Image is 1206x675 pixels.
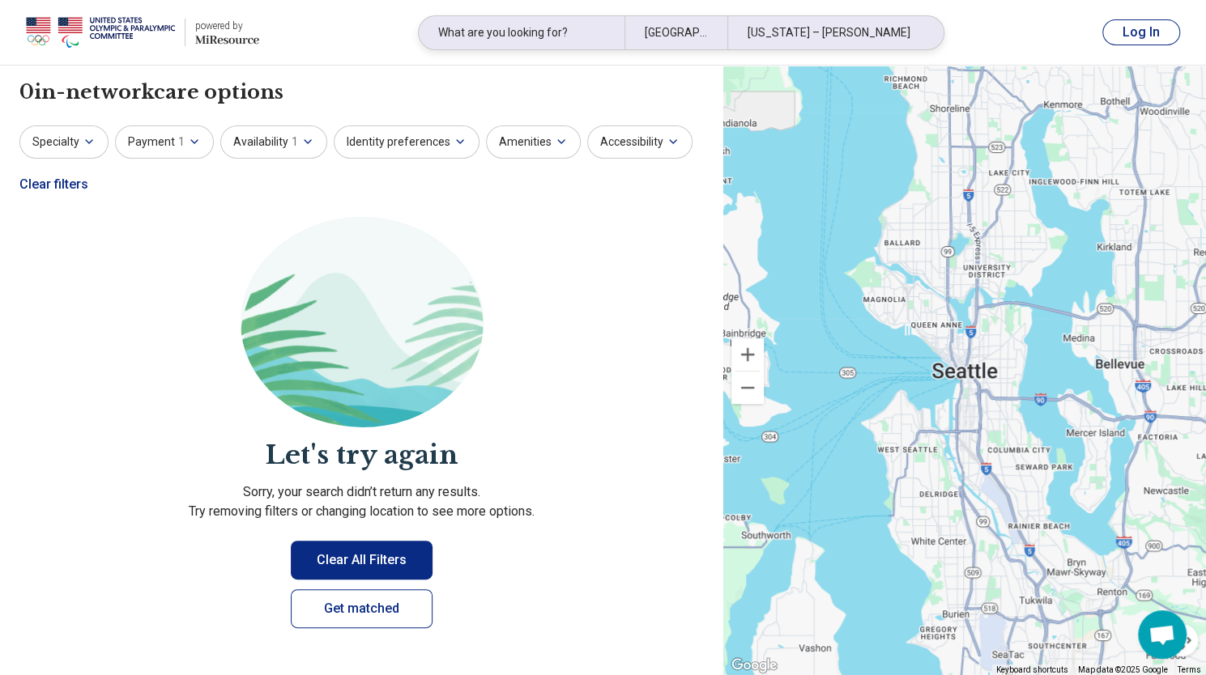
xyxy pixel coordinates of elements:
[19,482,704,521] p: Sorry, your search didn’t return any results. Try removing filters or changing location to see mo...
[19,125,109,159] button: Specialty
[731,338,764,371] button: Zoom in
[334,125,479,159] button: Identity preferences
[26,13,175,52] img: USOPC
[291,541,433,579] button: Clear All Filters
[587,125,692,159] button: Accessibility
[291,589,433,628] a: Get matched
[19,437,704,473] h2: Let's try again
[19,79,283,106] h1: 0 in-network care options
[1078,665,1168,674] span: Map data ©2025 Google
[220,125,327,159] button: Availability1
[292,134,298,151] span: 1
[115,125,214,159] button: Payment1
[624,16,727,49] div: [GEOGRAPHIC_DATA], [GEOGRAPHIC_DATA]
[19,165,88,204] div: Clear filters
[731,371,764,404] button: Zoom out
[1102,19,1180,45] button: Log In
[1178,665,1201,674] a: Terms (opens in new tab)
[486,125,581,159] button: Amenities
[178,134,185,151] span: 1
[195,19,259,33] div: powered by
[1138,610,1187,659] a: Open chat
[727,16,933,49] div: [US_STATE] – [PERSON_NAME]
[419,16,624,49] div: What are you looking for?
[26,13,259,52] a: USOPCpowered by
